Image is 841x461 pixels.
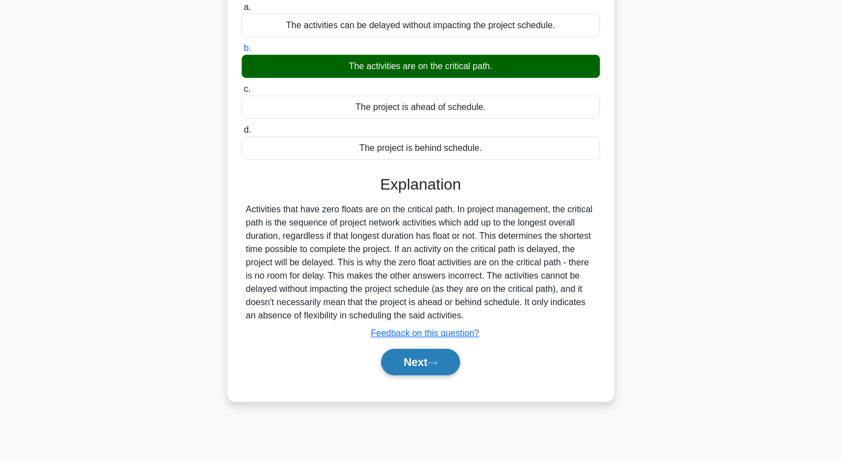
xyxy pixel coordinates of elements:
[242,55,600,78] div: The activities are on the critical path.
[381,349,460,375] button: Next
[244,2,251,12] span: a.
[242,96,600,119] div: The project is ahead of schedule.
[246,203,596,322] div: Activities that have zero floats are on the critical path. In project management, the critical pa...
[248,175,593,194] h3: Explanation
[371,328,479,338] a: Feedback on this question?
[244,125,251,134] span: d.
[242,137,600,160] div: The project is behind schedule.
[244,43,251,53] span: b.
[244,84,250,93] span: c.
[242,14,600,37] div: The activities can be delayed without impacting the project schedule.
